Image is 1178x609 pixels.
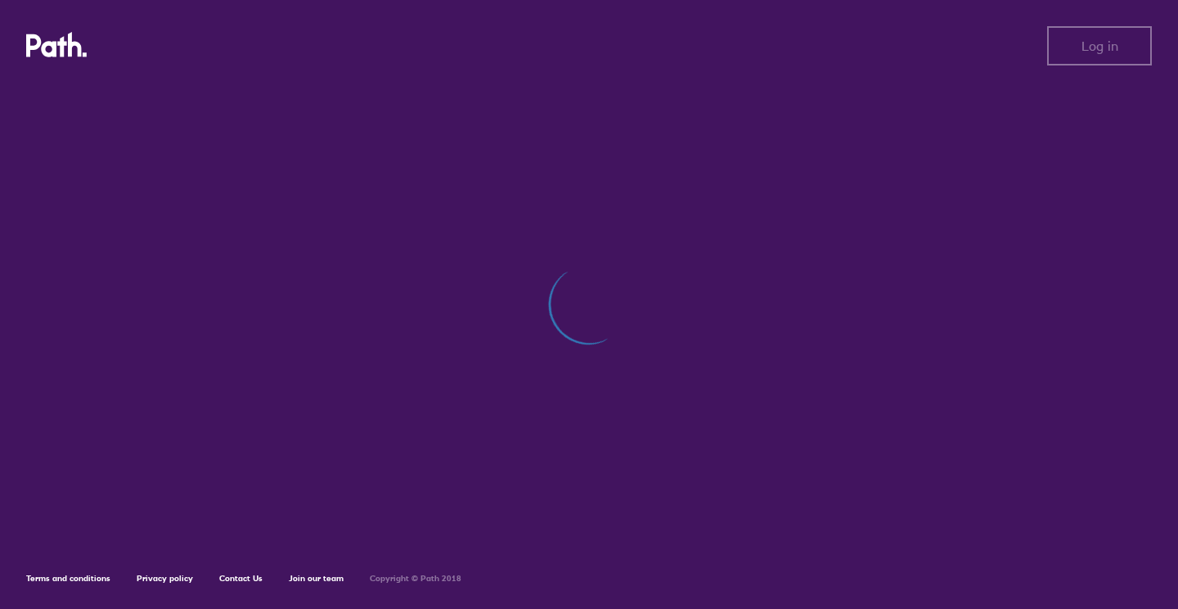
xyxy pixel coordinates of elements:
a: Join our team [289,573,344,584]
a: Privacy policy [137,573,193,584]
button: Log in [1047,26,1152,65]
a: Contact Us [219,573,263,584]
h6: Copyright © Path 2018 [370,574,461,584]
a: Terms and conditions [26,573,110,584]
span: Log in [1081,38,1118,53]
